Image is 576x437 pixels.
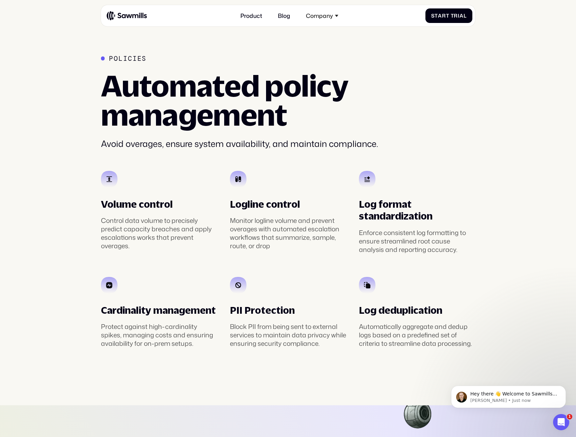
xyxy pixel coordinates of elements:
[230,304,347,316] div: PII Protection
[101,216,218,250] div: Control data volume to precisely predict capacity breaches and apply escalations works that preve...
[306,12,333,19] div: Company
[359,198,476,222] div: Log format standardization
[273,8,294,23] a: Blog
[553,414,569,430] iframe: Intercom live chat
[359,229,476,254] div: Enforce consistent log formatting to ensure streamlined root cause analysis and reporting accuracy.
[101,304,218,316] div: Cardinality management
[236,8,266,23] a: Product
[454,13,458,19] span: r
[302,8,343,23] div: Company
[451,13,454,19] span: T
[230,198,347,210] div: Logline control
[438,13,442,19] span: a
[567,414,572,419] span: 1
[101,198,218,210] div: Volume control
[101,323,218,348] div: Protect against high-cardinality spikes, managing costs and ensuring availability for on-prem set...
[460,13,464,19] span: a
[359,304,476,316] div: Log deduplication
[230,216,347,250] div: Monitor logline volume and prevent overages with automated escalation workflows that summarize, s...
[458,13,460,19] span: i
[435,13,438,19] span: t
[442,13,446,19] span: r
[109,55,147,62] div: Policies
[230,323,347,348] div: Block PII from being sent to external services to maintain data privacy while ensuring security c...
[359,323,476,348] div: Automatically aggregate and dedup logs based on a predefined set of criteria to streamline data p...
[101,71,475,129] h2: Automated policy management
[431,13,435,19] span: S
[441,371,576,419] iframe: Intercom notifications message
[464,13,467,19] span: l
[425,8,472,23] a: StartTrial
[446,13,449,19] span: t
[101,138,475,150] div: Avoid overages, ensure system availability, and maintain compliance.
